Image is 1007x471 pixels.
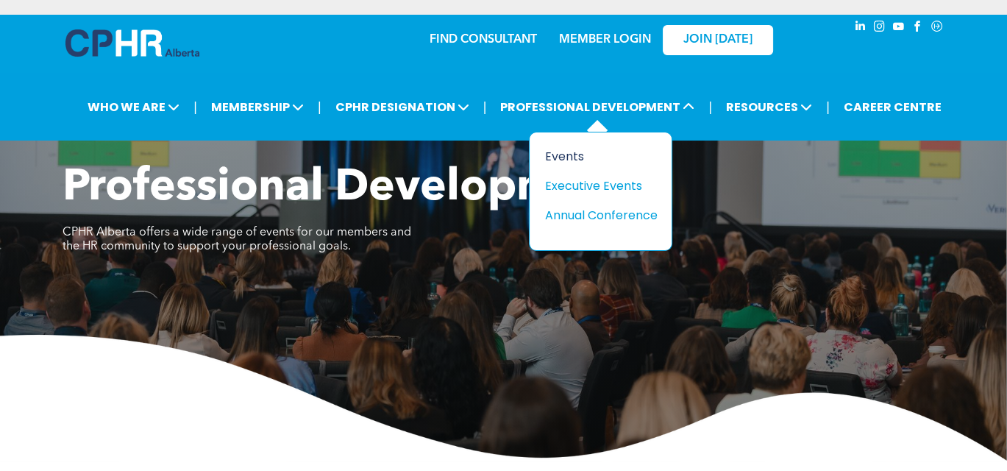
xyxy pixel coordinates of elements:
[63,166,627,210] span: Professional Development
[663,25,773,55] a: JOIN [DATE]
[483,92,487,122] li: |
[544,177,657,195] a: Executive Events
[872,18,888,38] a: instagram
[544,206,657,224] a: Annual Conference
[722,93,816,121] span: RESOURCES
[929,18,945,38] a: Social network
[839,93,946,121] a: CAREER CENTRE
[544,206,646,224] div: Annual Conference
[708,92,712,122] li: |
[683,33,752,47] span: JOIN [DATE]
[826,92,830,122] li: |
[544,177,646,195] div: Executive Events
[910,18,926,38] a: facebook
[853,18,869,38] a: linkedin
[496,93,699,121] span: PROFESSIONAL DEVELOPMENT
[207,93,308,121] span: MEMBERSHIP
[83,93,184,121] span: WHO WE ARE
[559,34,651,46] a: MEMBER LOGIN
[63,227,411,252] span: CPHR Alberta offers a wide range of events for our members and the HR community to support your p...
[318,92,321,122] li: |
[331,93,474,121] span: CPHR DESIGNATION
[65,29,199,57] img: A blue and white logo for cp alberta
[544,147,646,166] div: Events
[430,34,537,46] a: FIND CONSULTANT
[891,18,907,38] a: youtube
[193,92,197,122] li: |
[544,147,657,166] a: Events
